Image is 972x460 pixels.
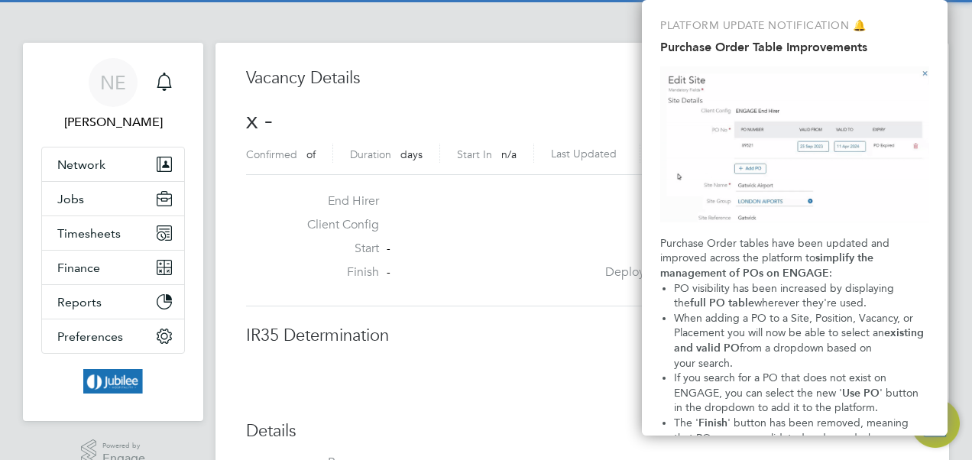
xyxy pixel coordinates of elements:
[674,416,912,459] span: ' button has been removed, meaning that POs are now validated and saved when you save your change...
[698,416,727,429] strong: Finish
[674,416,698,429] span: The '
[660,18,929,34] p: PLATFORM UPDATE NOTIFICATION 🔔
[674,282,897,310] span: PO visibility has been increased by displaying the
[660,66,929,222] img: Purchase Order Table Improvements
[660,237,893,265] span: Purchase Order tables have been updated and improved across the platform to
[674,371,889,400] span: If you search for a PO that does not exist on ENGAGE, you can select the new '
[674,342,912,370] span: from a dropdown based on your search.
[660,251,876,280] strong: simplify the management of POs on ENGAGE
[674,387,922,415] span: ' button in the dropdown to add it to the platform.
[829,267,832,280] span: :
[674,312,916,340] span: When adding a PO to a Site, Position, Vacancy, or Placement you will now be able to select an
[690,296,754,309] strong: full PO table
[660,40,929,54] h2: Purchase Order Table Improvements
[842,387,880,400] strong: Use PO
[674,326,927,355] strong: existing and valid PO
[754,296,867,309] span: wherever they're used.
